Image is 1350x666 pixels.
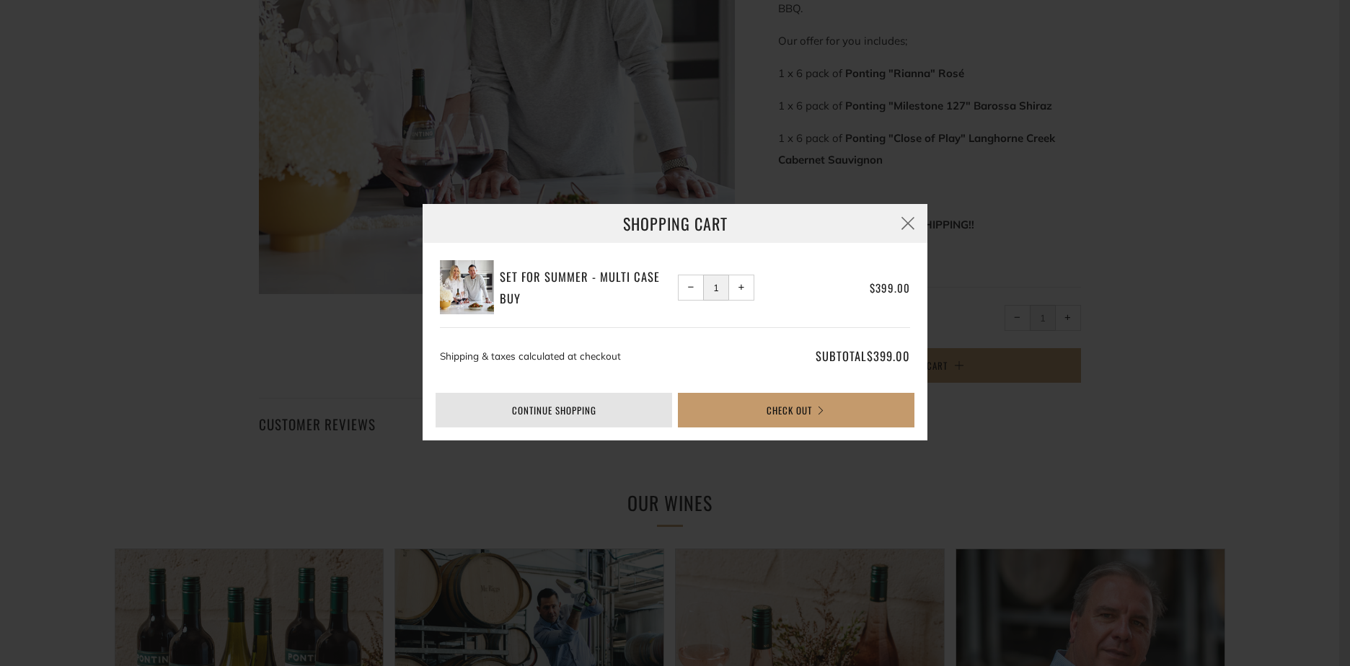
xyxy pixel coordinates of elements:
[436,393,672,427] a: Continue shopping
[703,275,729,301] input: quantity
[888,204,927,243] button: Close (Esc)
[500,266,673,308] a: Set For Summer - Multi Case Buy
[738,284,745,290] span: +
[440,345,751,367] p: Shipping & taxes calculated at checkout
[867,347,910,365] span: $399.00
[423,204,927,243] h3: Shopping Cart
[678,393,914,427] button: Check Out
[757,345,910,367] p: Subtotal
[870,280,910,296] span: $399.00
[688,284,694,290] span: −
[440,260,494,314] img: Set For Summer - Multi Case Buy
